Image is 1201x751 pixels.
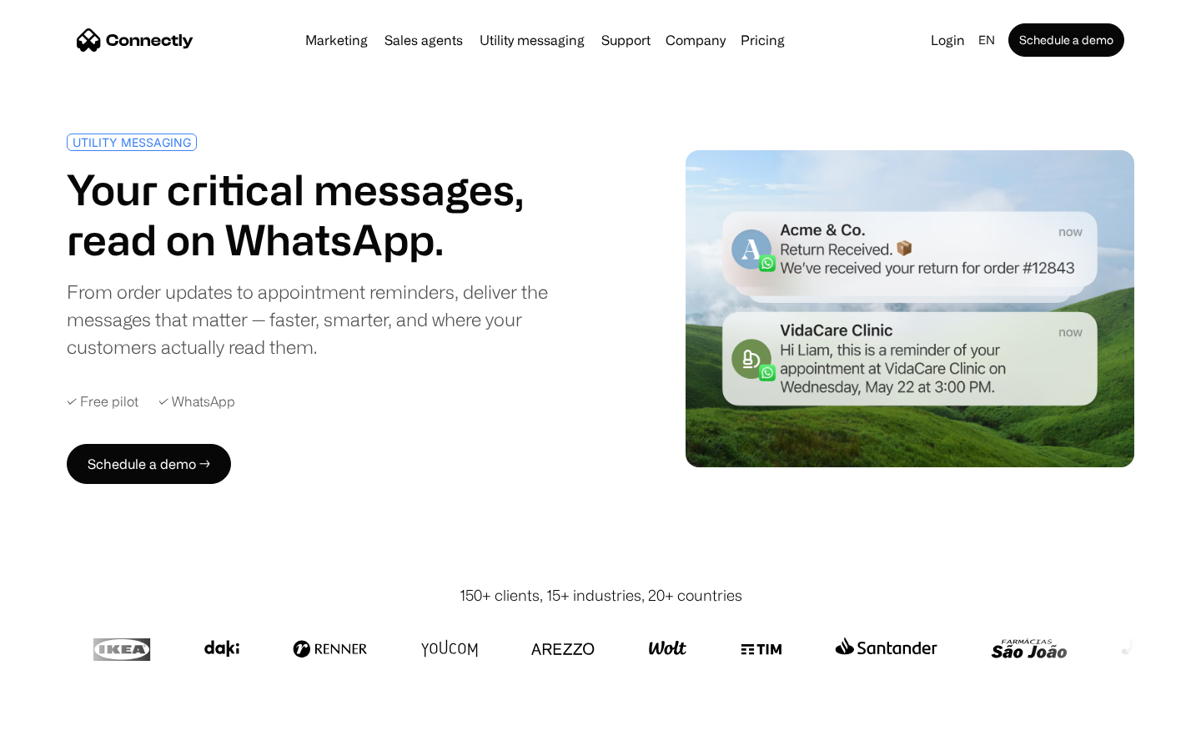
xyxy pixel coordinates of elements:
a: Pricing [734,33,791,47]
ul: Language list [33,722,100,745]
div: From order updates to appointment reminders, deliver the messages that matter — faster, smarter, ... [67,278,594,360]
div: ✓ WhatsApp [158,394,235,410]
div: Company [666,28,726,52]
a: Login [924,28,972,52]
h1: Your critical messages, read on WhatsApp. [67,164,594,265]
div: UTILITY MESSAGING [73,136,191,149]
a: Schedule a demo → [67,444,231,484]
a: Schedule a demo [1008,23,1124,57]
a: Marketing [299,33,374,47]
div: en [978,28,995,52]
a: Support [595,33,657,47]
aside: Language selected: English [17,720,100,745]
a: Sales agents [378,33,470,47]
a: Utility messaging [473,33,591,47]
div: ✓ Free pilot [67,394,138,410]
div: 150+ clients, 15+ industries, 20+ countries [460,584,742,607]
